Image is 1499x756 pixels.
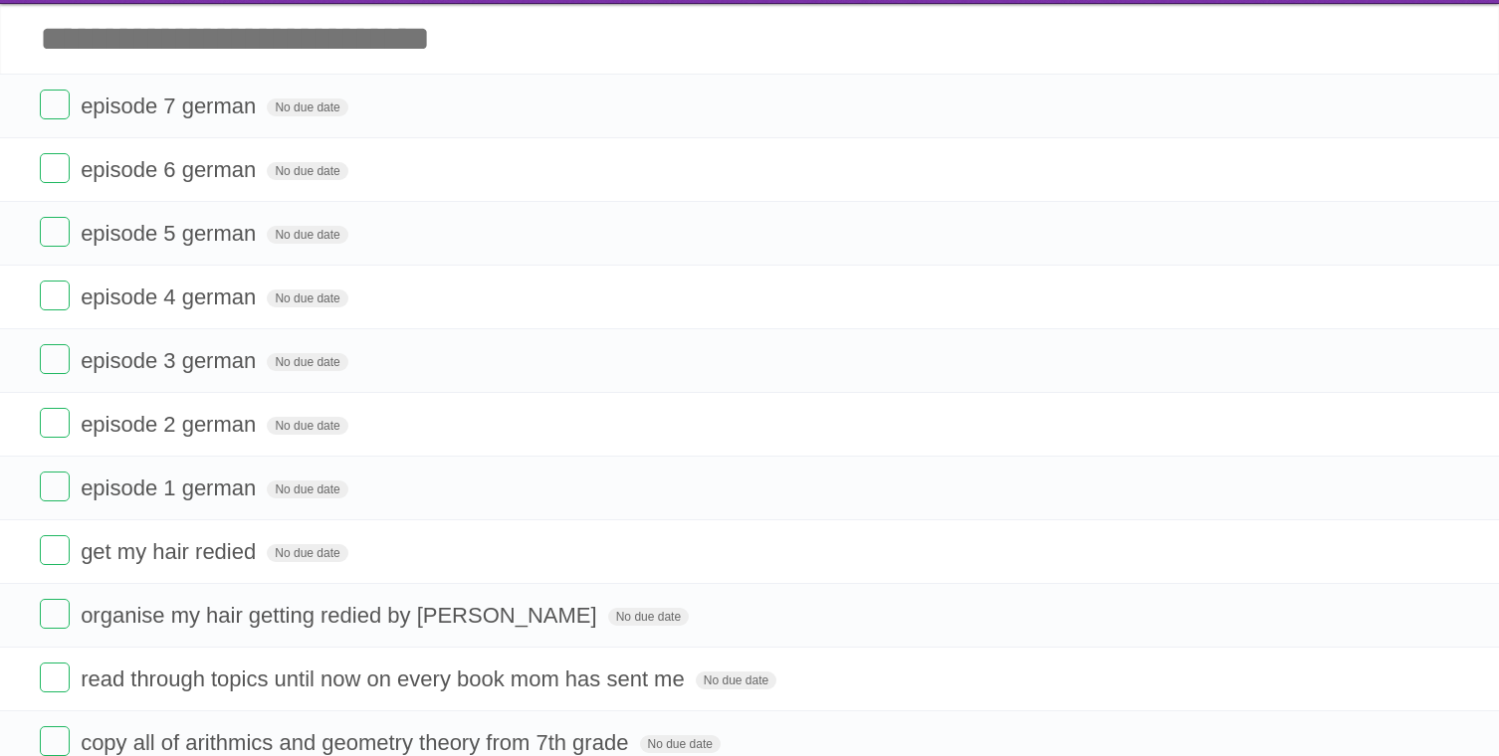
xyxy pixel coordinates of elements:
[40,90,70,119] label: Done
[81,730,633,755] span: copy all of arithmics and geometry theory from 7th grade
[81,348,261,373] span: episode 3 german
[81,475,261,500] span: episode 1 german
[40,217,70,247] label: Done
[40,726,70,756] label: Done
[40,599,70,629] label: Done
[40,408,70,438] label: Done
[81,539,261,564] span: get my hair redied
[40,472,70,501] label: Done
[267,226,347,244] span: No due date
[81,603,601,628] span: organise my hair getting redied by [PERSON_NAME]
[267,289,347,307] span: No due date
[40,153,70,183] label: Done
[267,480,347,498] span: No due date
[267,353,347,371] span: No due date
[81,157,261,182] span: episode 6 german
[40,344,70,374] label: Done
[267,162,347,180] span: No due date
[267,544,347,562] span: No due date
[81,94,261,118] span: episode 7 german
[40,535,70,565] label: Done
[40,662,70,692] label: Done
[640,735,721,753] span: No due date
[40,281,70,310] label: Done
[696,671,776,689] span: No due date
[81,412,261,437] span: episode 2 german
[81,284,261,309] span: episode 4 german
[267,417,347,435] span: No due date
[81,666,690,691] span: read through topics until now on every book mom has sent me
[81,221,261,246] span: episode 5 german
[608,608,689,626] span: No due date
[267,98,347,116] span: No due date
